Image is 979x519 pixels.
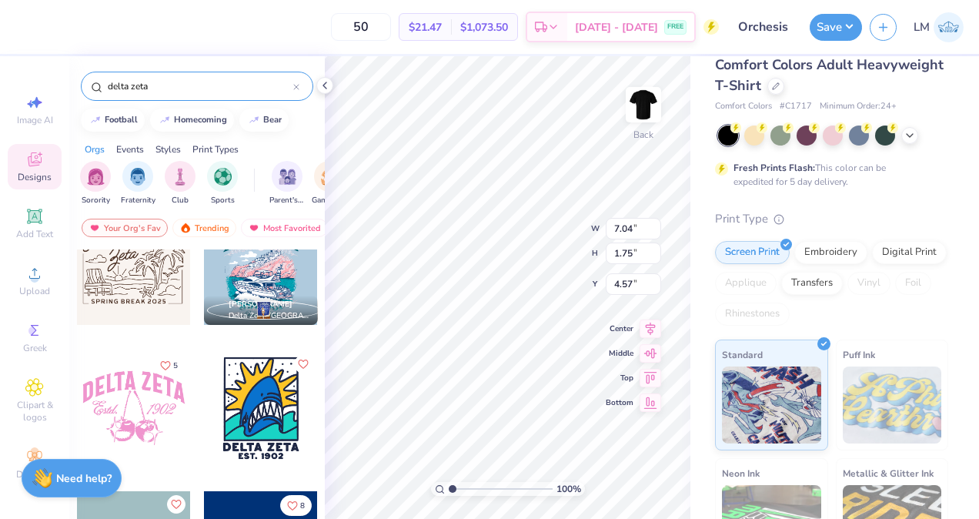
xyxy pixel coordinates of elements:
[843,347,875,363] span: Puff Ink
[23,342,47,354] span: Greek
[820,100,897,113] span: Minimum Order: 24 +
[606,373,633,383] span: Top
[174,116,227,124] div: homecoming
[269,195,305,206] span: Parent's Weekend
[715,210,948,228] div: Print Type
[18,171,52,183] span: Designs
[165,161,195,206] button: filter button
[727,12,802,42] input: Untitled Design
[82,195,110,206] span: Sorority
[715,100,772,113] span: Comfort Colors
[460,19,508,35] span: $1,073.50
[914,12,964,42] a: LM
[331,13,391,41] input: – –
[19,285,50,297] span: Upload
[121,161,155,206] button: filter button
[155,142,181,156] div: Styles
[872,241,947,264] div: Digital Print
[179,223,192,233] img: trending.gif
[241,219,328,237] div: Most Favorited
[715,272,777,295] div: Applique
[312,195,347,206] span: Game Day
[85,142,105,156] div: Orgs
[153,355,185,376] button: Like
[606,348,633,359] span: Middle
[312,161,347,206] button: filter button
[715,241,790,264] div: Screen Print
[173,362,178,370] span: 5
[214,168,232,186] img: Sports Image
[56,471,112,486] strong: Need help?
[843,367,942,444] img: Puff Ink
[294,355,312,373] button: Like
[121,161,155,206] div: filter for Fraternity
[172,195,189,206] span: Club
[556,482,581,496] span: 100 %
[409,19,442,35] span: $21.47
[16,228,53,240] span: Add Text
[80,161,111,206] button: filter button
[8,399,62,424] span: Clipart & logos
[895,272,931,295] div: Foil
[150,109,234,132] button: homecoming
[89,223,101,233] img: most_fav.gif
[312,161,347,206] div: filter for Game Day
[934,12,964,42] img: Livi Miles
[300,502,305,510] span: 8
[575,19,658,35] span: [DATE] - [DATE]
[229,310,312,322] span: Delta Zeta, [GEOGRAPHIC_DATA]
[172,219,236,237] div: Trending
[269,161,305,206] div: filter for Parent's Weekend
[129,168,146,186] img: Fraternity Image
[667,22,683,32] span: FREE
[80,161,111,206] div: filter for Sorority
[87,168,105,186] img: Sorority Image
[248,116,260,125] img: trend_line.gif
[248,223,260,233] img: most_fav.gif
[722,465,760,481] span: Neon Ink
[628,89,659,120] img: Back
[167,495,185,514] button: Like
[159,116,171,125] img: trend_line.gif
[17,114,53,126] span: Image AI
[211,195,235,206] span: Sports
[82,219,168,237] div: Your Org's Fav
[263,116,282,124] div: bear
[843,465,934,481] span: Metallic & Glitter Ink
[606,323,633,334] span: Center
[116,142,144,156] div: Events
[321,168,339,186] img: Game Day Image
[229,299,292,310] span: [PERSON_NAME]
[781,272,843,295] div: Transfers
[733,162,815,174] strong: Fresh Prints Flash:
[606,397,633,408] span: Bottom
[81,109,145,132] button: football
[280,495,312,516] button: Like
[722,367,821,444] img: Standard
[780,100,812,113] span: # C1717
[733,161,923,189] div: This color can be expedited for 5 day delivery.
[121,195,155,206] span: Fraternity
[239,109,289,132] button: bear
[105,116,138,124] div: football
[269,161,305,206] button: filter button
[106,79,293,94] input: Try "Alpha"
[192,142,239,156] div: Print Types
[172,168,189,186] img: Club Image
[633,128,653,142] div: Back
[207,161,238,206] div: filter for Sports
[810,14,862,41] button: Save
[715,303,790,326] div: Rhinestones
[722,347,763,363] span: Standard
[16,468,53,480] span: Decorate
[279,168,296,186] img: Parent's Weekend Image
[847,272,890,295] div: Vinyl
[207,161,238,206] button: filter button
[165,161,195,206] div: filter for Club
[794,241,867,264] div: Embroidery
[89,116,102,125] img: trend_line.gif
[914,18,930,36] span: LM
